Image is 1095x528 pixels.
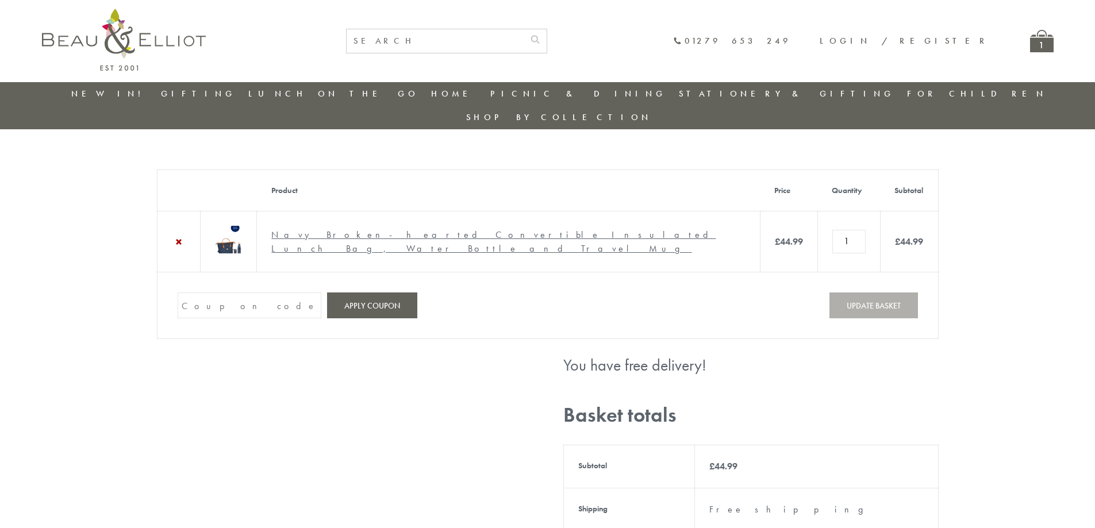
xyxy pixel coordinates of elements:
[257,170,760,211] th: Product
[327,292,417,318] button: Apply coupon
[832,230,866,253] input: Product quantity
[895,236,900,248] span: £
[563,445,694,488] th: Subtotal
[431,88,477,99] a: Home
[42,9,206,71] img: logo
[880,170,938,211] th: Subtotal
[490,88,666,99] a: Picnic & Dining
[709,460,737,472] bdi: 44.99
[248,88,418,99] a: Lunch On The Go
[907,88,1047,99] a: For Children
[760,170,817,211] th: Price
[775,236,780,248] span: £
[563,403,939,427] h2: Basket totals
[679,88,894,99] a: Stationery & Gifting
[775,236,803,248] bdi: 44.99
[178,292,321,318] input: Coupon code
[563,356,939,375] div: You have free delivery!
[709,503,875,515] label: Free shipping
[817,170,880,211] th: Quantity
[1030,30,1054,52] a: 1
[820,35,990,47] a: Login / Register
[271,229,716,255] a: Navy Broken-hearted Convertible Insulated Lunch Bag, Water Bottle and Travel Mug
[709,460,714,472] span: £
[215,226,243,253] img: Navy Broken-hearted Convertible Lunch Bag, Water Bottle and Travel Mug
[895,236,923,248] bdi: 44.99
[466,111,652,123] a: Shop by collection
[829,292,918,318] button: Update basket
[673,36,791,46] a: 01279 653 249
[71,88,148,99] a: New in!
[172,235,186,249] a: Remove Navy Broken-hearted Convertible Insulated Lunch Bag, Water Bottle and Travel Mug from basket
[347,29,524,53] input: SEARCH
[161,88,236,99] a: Gifting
